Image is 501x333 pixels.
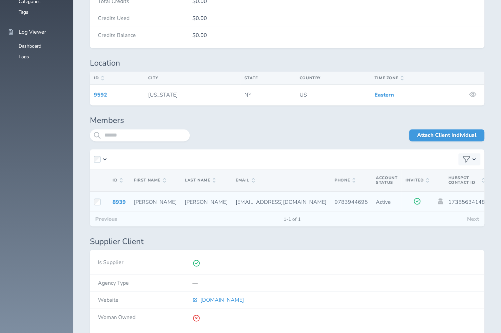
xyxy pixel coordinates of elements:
[134,198,177,205] span: [PERSON_NAME]
[335,178,355,182] span: Phone
[185,198,228,205] span: [PERSON_NAME]
[437,198,444,204] a: Impersonate
[300,75,321,81] span: Country
[148,91,178,99] span: [US_STATE]
[376,198,390,205] span: Active
[98,15,192,21] h4: Credits Used
[405,178,429,182] span: Invited
[376,175,397,185] span: Account Status
[98,314,192,320] h4: Woman Owned
[134,178,166,182] span: First Name
[19,29,46,35] span: Log Viewer
[236,178,255,182] span: Email
[244,75,258,81] span: State
[90,116,484,125] h1: Members
[375,76,403,80] span: Time Zone
[236,198,327,205] span: [EMAIL_ADDRESS][DOMAIN_NAME]
[448,198,485,205] span: 17385634148
[148,75,158,81] span: City
[19,9,28,15] a: Tags
[19,43,41,49] a: Dashboard
[244,91,251,99] span: NY
[94,91,107,99] a: 9592
[98,280,192,286] h4: Agency Type
[113,198,126,205] a: 8939
[19,54,29,60] a: Logs
[94,76,104,80] span: ID
[462,212,484,226] button: Next
[200,297,244,303] span: [DOMAIN_NAME]
[375,91,394,99] a: Eastern
[409,129,484,141] a: Attach Client Individual
[98,297,192,303] h4: Website
[335,198,368,205] span: 9783944695
[192,32,476,38] p: $0.00
[98,259,192,265] h4: Is Supplier
[90,59,484,68] h1: Location
[300,91,307,99] span: US
[113,178,123,182] span: ID
[192,280,476,286] p: —
[448,175,485,185] span: Hubspot Contact Id
[90,237,484,246] h1: Supplier Client
[98,32,192,38] h4: Credits Balance
[185,178,215,182] span: Last Name
[278,216,306,222] span: 1-1 of 1
[192,297,476,303] a: [DOMAIN_NAME]
[90,212,123,226] button: Previous
[192,15,476,21] p: $0.00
